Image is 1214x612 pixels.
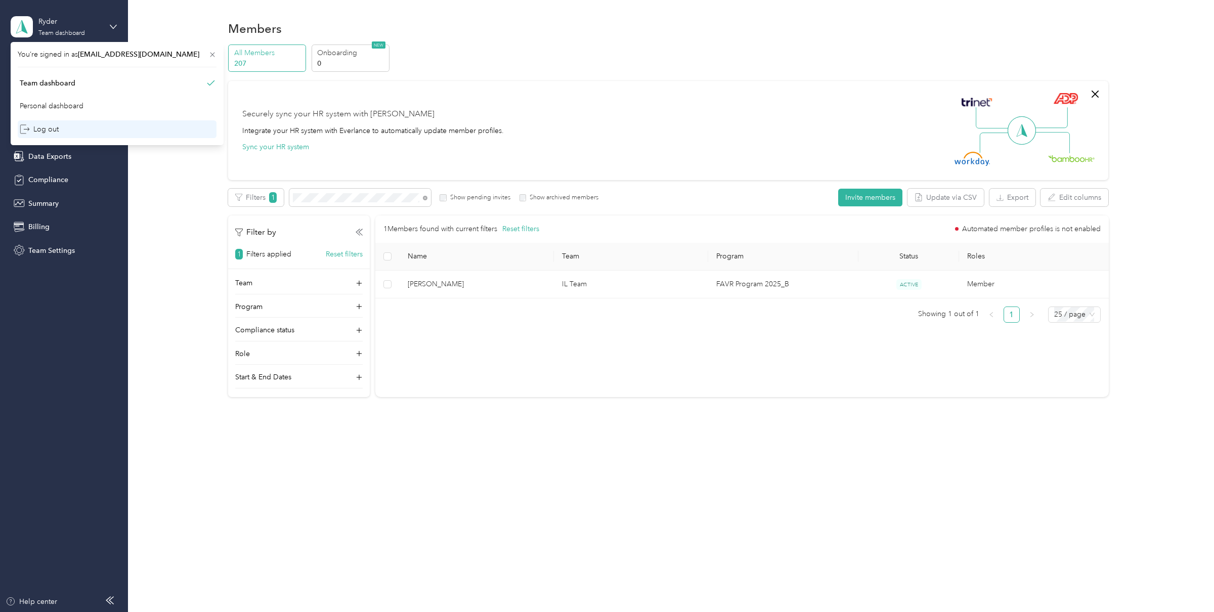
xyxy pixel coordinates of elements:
[1040,189,1108,206] button: Edit columns
[1032,107,1068,128] img: Line Right Up
[28,198,59,209] span: Summary
[235,372,291,382] p: Start & End Dates
[955,152,990,166] img: Workday
[246,249,291,259] p: Filters applied
[20,124,59,135] div: Log out
[1029,312,1035,318] span: right
[78,50,199,59] span: [EMAIL_ADDRESS][DOMAIN_NAME]
[1004,307,1020,323] li: 1
[242,125,504,136] div: Integrate your HR system with Everlance to automatically update member profiles.
[317,58,386,69] p: 0
[235,325,294,335] p: Compliance status
[1048,307,1101,323] div: Page Size
[959,243,1113,271] th: Roles
[962,226,1101,233] span: Automated member profiles is not enabled
[400,243,554,271] th: Name
[858,243,959,271] th: Status
[242,142,309,152] button: Sync your HR system
[234,48,303,58] p: All Members
[838,189,902,206] button: Invite members
[383,224,497,235] p: 1 Members found with current filters
[20,78,75,89] div: Team dashboard
[502,224,539,235] button: Reset filters
[234,58,303,69] p: 207
[1053,93,1078,104] img: ADP
[20,101,83,111] div: Personal dashboard
[235,278,252,288] p: Team
[269,192,277,203] span: 1
[959,271,1113,298] td: Member
[447,193,510,202] label: Show pending invites
[1024,307,1040,323] li: Next Page
[526,193,598,202] label: Show archived members
[235,226,276,239] p: Filter by
[554,271,708,298] td: IL Team
[28,174,68,185] span: Compliance
[408,279,546,290] span: [PERSON_NAME]
[959,95,994,109] img: Trinet
[18,49,216,60] span: You’re signed in as
[1004,307,1019,322] a: 1
[1024,307,1040,323] button: right
[317,48,386,58] p: Onboarding
[1048,155,1095,162] img: BambooHR
[408,252,546,260] span: Name
[400,271,554,298] td: Jessica W. Yuen
[554,243,708,271] th: Team
[28,222,50,232] span: Billing
[1034,132,1070,154] img: Line Right Down
[38,30,85,36] div: Team dashboard
[235,348,250,359] p: Role
[708,243,858,271] th: Program
[228,189,284,206] button: Filters1
[235,301,263,312] p: Program
[983,307,1000,323] li: Previous Page
[6,596,57,607] button: Help center
[918,307,979,322] span: Showing 1 out of 1
[989,189,1035,206] button: Export
[1157,555,1214,612] iframe: Everlance-gr Chat Button Frame
[976,107,1011,129] img: Line Left Up
[372,41,385,49] span: NEW
[896,279,922,290] span: ACTIVE
[988,312,994,318] span: left
[228,23,282,34] h1: Members
[235,249,243,259] span: 1
[38,16,102,27] div: Ryder
[907,189,984,206] button: Update via CSV
[979,132,1015,153] img: Line Left Down
[28,245,75,256] span: Team Settings
[28,151,71,162] span: Data Exports
[242,108,435,120] div: Securely sync your HR system with [PERSON_NAME]
[1054,307,1095,322] span: 25 / page
[983,307,1000,323] button: left
[326,249,363,259] button: Reset filters
[708,271,858,298] td: FAVR Program 2025_B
